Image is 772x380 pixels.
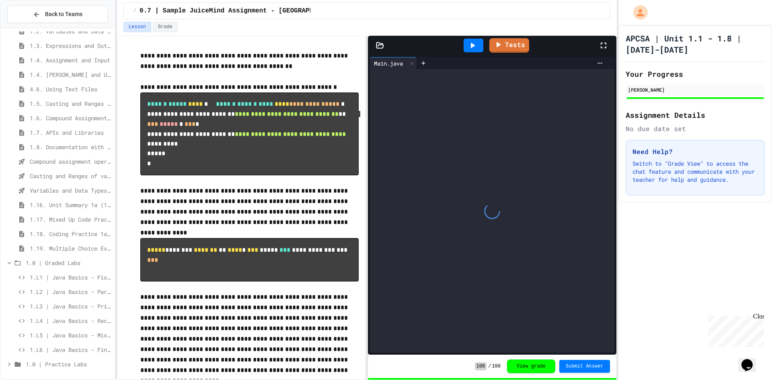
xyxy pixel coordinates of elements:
span: 1.3. Expressions and Output [New] [30,41,111,50]
span: 1.L2 | Java Basics - Paragraphs Lab [30,288,111,296]
span: 100 [492,363,501,370]
span: 1.4. [PERSON_NAME] and User Input [30,70,111,79]
div: Chat with us now!Close [3,3,55,51]
span: 1.6. Compound Assignment Operators [30,114,111,122]
span: 1.7. APIs and Libraries [30,128,111,137]
span: 1.L5 | Java Basics - Mixed Number Lab [30,331,111,339]
div: [PERSON_NAME] [628,86,762,93]
h1: APCSA | Unit 1.1 - 1.8 | [DATE]-[DATE] [626,33,765,55]
span: 1.2. Variables and Data Types [30,27,111,35]
span: 1.4. Assignment and Input [30,56,111,64]
button: View grade [507,359,555,373]
div: Main.java [370,59,407,68]
button: Back to Teams [7,6,108,23]
span: / [488,363,491,370]
p: Switch to "Grade View" to access the chat feature and communicate with your teacher for help and ... [632,160,758,184]
span: 1.0 | Graded Labs [26,259,111,267]
span: Submit Answer [566,363,604,370]
iframe: chat widget [738,348,764,372]
span: Variables and Data Types - Quiz [30,186,111,195]
button: Submit Answer [559,360,610,373]
h3: Need Help? [632,147,758,156]
span: 1.L1 | Java Basics - Fish Lab [30,273,111,281]
span: 1.L4 | Java Basics - Rectangle Lab [30,316,111,325]
span: Casting and Ranges of variables - Quiz [30,172,111,180]
span: 1.L3 | Java Basics - Printing Code Lab [30,302,111,310]
span: 100 [475,362,487,370]
span: 1.19. Multiple Choice Exercises for Unit 1a (1.1-1.6) [30,244,111,253]
button: Grade [153,22,178,32]
span: 1.L6 | Java Basics - Final Calculator Lab [30,345,111,354]
span: 1.16. Unit Summary 1a (1.1-1.6) [30,201,111,209]
div: No due date set [626,124,765,134]
span: / [133,8,136,14]
div: My Account [625,3,650,22]
a: Tests [489,38,529,53]
div: Main.java [370,57,417,69]
span: 0.7 | Sample JuiceMind Assignment - [GEOGRAPHIC_DATA] [140,6,344,16]
iframe: chat widget [705,313,764,347]
span: 1.0 | Practice Labs [26,360,111,368]
span: 4.6. Using Text Files [30,85,111,93]
h2: Your Progress [626,68,765,80]
span: Compound assignment operators - Quiz [30,157,111,166]
h2: Assignment Details [626,109,765,121]
span: Back to Teams [45,10,82,18]
span: 1.8. Documentation with Comments and Preconditions [30,143,111,151]
span: 1.17. Mixed Up Code Practice 1.1-1.6 [30,215,111,224]
span: 1.5. Casting and Ranges of Values [30,99,111,108]
span: 1.18. Coding Practice 1a (1.1-1.6) [30,230,111,238]
button: Lesson [123,22,151,32]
